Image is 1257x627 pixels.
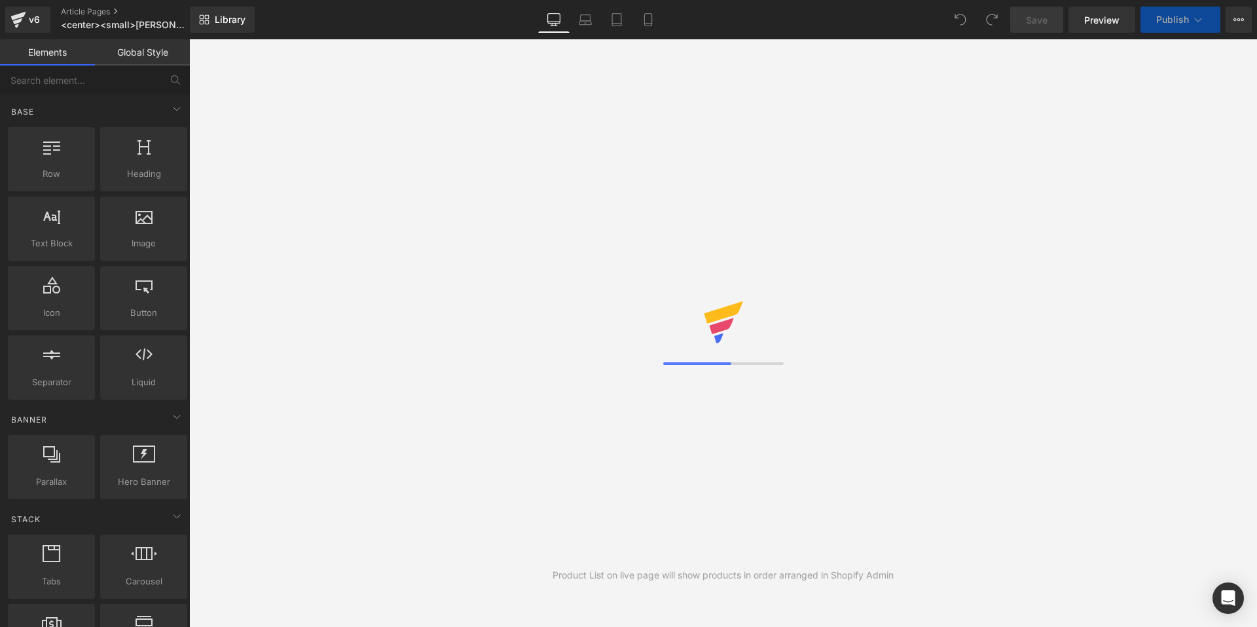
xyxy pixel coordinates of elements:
a: Laptop [570,7,601,33]
div: Product List on live page will show products in order arranged in Shopify Admin [553,568,894,582]
span: Stack [10,513,42,525]
a: Preview [1068,7,1135,33]
button: Publish [1140,7,1220,33]
a: Desktop [538,7,570,33]
span: Separator [12,375,91,389]
span: Liquid [104,375,183,389]
div: v6 [26,11,43,28]
span: Banner [10,413,48,426]
span: Hero Banner [104,475,183,489]
span: Icon [12,306,91,320]
a: Article Pages [61,7,211,17]
span: Carousel [104,575,183,588]
span: Button [104,306,183,320]
span: Parallax [12,475,91,489]
a: Mobile [632,7,664,33]
button: Redo [979,7,1005,33]
span: Preview [1084,13,1120,27]
span: Base [10,105,35,118]
button: More [1226,7,1252,33]
span: Save [1026,13,1047,27]
span: Library [215,14,246,26]
span: Publish [1156,14,1189,25]
span: Heading [104,167,183,181]
button: Undo [947,7,974,33]
div: Open Intercom Messenger [1212,582,1244,614]
span: Tabs [12,575,91,588]
span: Text Block [12,237,91,250]
span: Image [104,237,183,250]
a: v6 [5,7,50,33]
a: Global Style [95,39,190,66]
a: Tablet [601,7,632,33]
span: <center><small>[PERSON_NAME] COSMETICS <br>NOVELTY FAIR</small></center> [61,20,187,30]
a: New Library [190,7,255,33]
span: Row [12,167,91,181]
